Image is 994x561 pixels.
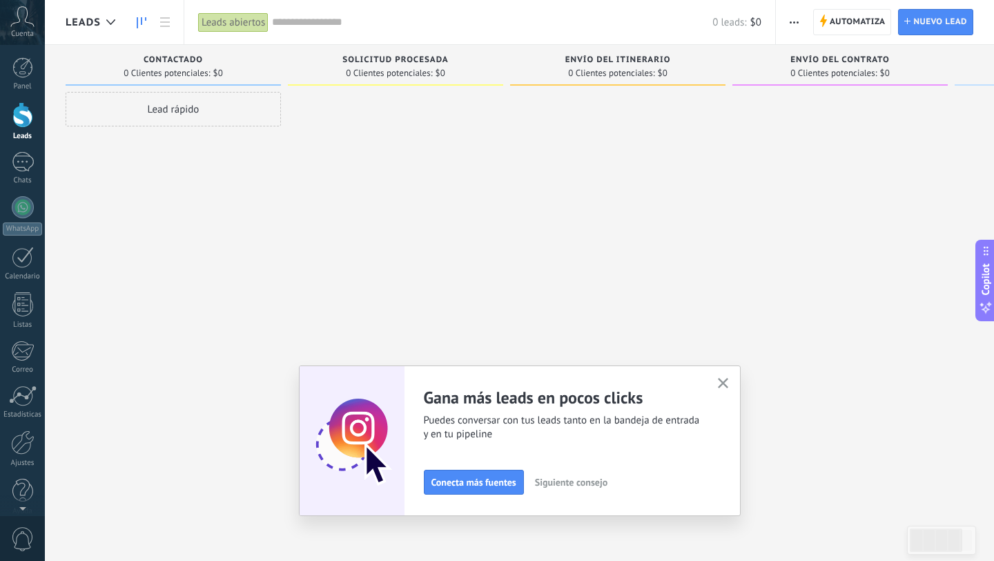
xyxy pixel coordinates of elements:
[3,222,42,236] div: WhatsApp
[3,132,43,141] div: Leads
[436,69,445,77] span: $0
[66,92,281,126] div: Lead rápido
[813,9,892,35] a: Automatiza
[3,459,43,468] div: Ajustes
[66,16,101,29] span: Leads
[3,365,43,374] div: Correo
[517,55,719,67] div: Envío del itinerario
[658,69,667,77] span: $0
[72,55,274,67] div: Contactado
[213,69,223,77] span: $0
[830,10,886,35] span: Automatiza
[295,55,496,67] div: Solicitud procesada
[790,69,877,77] span: 0 Clientes potenciales:
[880,69,890,77] span: $0
[153,9,177,36] a: Lista
[784,9,804,35] button: Más
[565,55,671,65] span: Envío del itinerario
[3,410,43,419] div: Estadísticas
[979,264,993,296] span: Copilot
[424,387,701,408] h2: Gana más leads en pocos clicks
[346,69,432,77] span: 0 Clientes potenciales:
[898,9,973,35] a: Nuevo lead
[568,69,654,77] span: 0 Clientes potenciales:
[535,477,607,487] span: Siguiente consejo
[3,176,43,185] div: Chats
[124,69,210,77] span: 0 Clientes potenciales:
[11,30,34,39] span: Cuenta
[3,321,43,330] div: Listas
[3,82,43,91] div: Panel
[712,16,746,29] span: 0 leads:
[790,55,889,65] span: Envío del contrato
[3,272,43,281] div: Calendario
[424,470,524,495] button: Conecta más fuentes
[739,55,941,67] div: Envío del contrato
[198,12,269,32] div: Leads abiertos
[144,55,203,65] span: Contactado
[431,477,516,487] span: Conecta más fuentes
[913,10,967,35] span: Nuevo lead
[342,55,448,65] span: Solicitud procesada
[529,472,614,493] button: Siguiente consejo
[750,16,761,29] span: $0
[130,9,153,36] a: Leads
[424,414,701,441] span: Puedes conversar con tus leads tanto en la bandeja de entrada y en tu pipeline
